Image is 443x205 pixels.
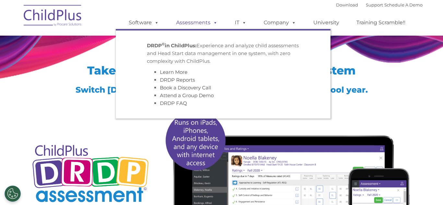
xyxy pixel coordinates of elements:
p: Experience and analyze child assessments and Head Start data management in one system, with zero ... [147,42,299,65]
a: Company [257,16,303,29]
a: DRDP FAQ [160,100,187,106]
span: Take Advantage of a Single Tracking System [87,63,356,77]
a: Learn More [160,69,187,75]
strong: DRDP in ChildPlus: [147,42,197,49]
a: Training Scramble!! [350,16,412,29]
a: Schedule A Demo [384,2,423,7]
a: Assessments [170,16,224,29]
img: ChildPlus by Procare Solutions [20,0,85,33]
button: Cookies Settings [5,186,21,202]
a: IT [228,16,253,29]
a: Book a Discovery Call [160,85,211,91]
a: Software [122,16,165,29]
font: | [336,2,423,7]
a: Attend a Group Demo [160,92,214,98]
sup: © [162,42,165,46]
span: Switch [DATE] to start preparing for the [DATE]-[DATE] school year. [76,85,368,95]
a: Support [366,2,383,7]
a: DRDP Reports [160,77,195,83]
a: University [307,16,346,29]
iframe: Chat Widget [411,174,443,205]
a: Download [336,2,358,7]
